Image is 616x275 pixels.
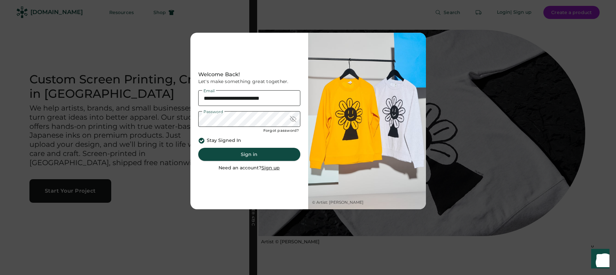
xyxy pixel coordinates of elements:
[202,110,224,114] div: Password
[198,78,300,85] div: Let's make something great together.
[202,89,216,93] div: Email
[219,165,280,171] div: Need an account?
[261,165,280,171] u: Sign up
[207,137,241,144] div: Stay Signed In
[263,128,299,133] div: Forgot password?
[312,200,363,205] div: © Artist: [PERSON_NAME]
[585,246,613,274] iframe: Front Chat
[308,33,426,209] img: Web-Rendered_Studio-51sRGB.jpg
[198,71,300,78] div: Welcome Back!
[198,148,300,161] button: Sign in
